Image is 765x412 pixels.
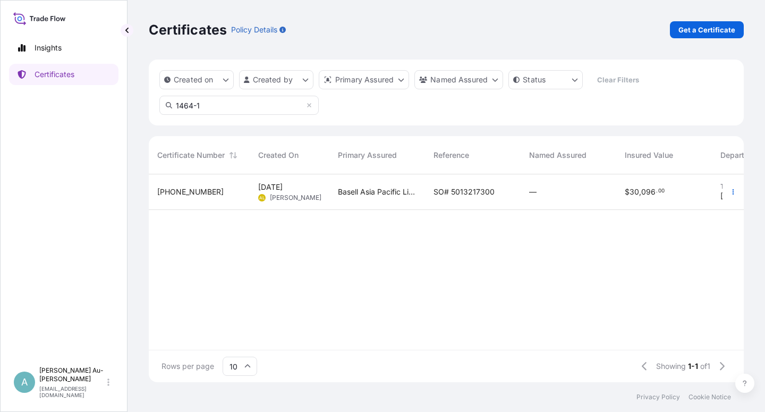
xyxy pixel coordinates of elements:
button: Clear Filters [588,71,648,88]
p: Status [523,74,546,85]
button: certificateStatus Filter options [508,70,583,89]
p: Certificates [149,21,227,38]
span: 1-1 [688,361,698,372]
p: Insights [35,43,62,53]
p: Primary Assured [335,74,394,85]
span: Departure [720,150,755,161]
span: Basell Asia Pacific Limited [338,187,416,197]
span: [PERSON_NAME] [270,194,321,202]
p: [PERSON_NAME] Au-[PERSON_NAME] [39,366,105,383]
span: Created On [258,150,299,161]
p: Clear Filters [597,74,639,85]
p: Named Assured [430,74,488,85]
span: Certificate Number [157,150,225,161]
p: Get a Certificate [678,24,735,35]
button: Sort [227,149,240,162]
span: $ [625,188,630,196]
button: cargoOwner Filter options [414,70,503,89]
button: distributor Filter options [319,70,409,89]
span: [DATE] [258,182,283,192]
button: createdBy Filter options [239,70,313,89]
span: Rows per page [161,361,214,372]
a: Privacy Policy [636,393,680,401]
span: [DATE] [720,191,745,201]
p: Created on [174,74,214,85]
p: Certificates [35,69,74,80]
p: Policy Details [231,24,277,35]
span: Named Assured [529,150,586,161]
span: SO# 5013217300 [433,187,495,197]
span: — [529,187,537,197]
span: AL [259,192,265,203]
button: createdOn Filter options [159,70,234,89]
span: [PHONE_NUMBER] [157,187,224,197]
span: Reference [433,150,469,161]
span: Showing [656,361,686,372]
input: Search Certificate or Reference... [159,96,319,115]
span: , [639,188,641,196]
a: Cookie Notice [688,393,731,401]
p: [EMAIL_ADDRESS][DOMAIN_NAME] [39,385,105,398]
a: Insights [9,37,118,58]
span: of 1 [700,361,710,372]
span: . [656,189,658,193]
span: 096 [641,188,656,196]
span: Primary Assured [338,150,397,161]
a: Certificates [9,64,118,85]
span: 00 [658,189,665,193]
span: A [21,377,28,388]
span: Insured Value [625,150,673,161]
p: Created by [253,74,293,85]
a: Get a Certificate [670,21,744,38]
span: 30 [630,188,639,196]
